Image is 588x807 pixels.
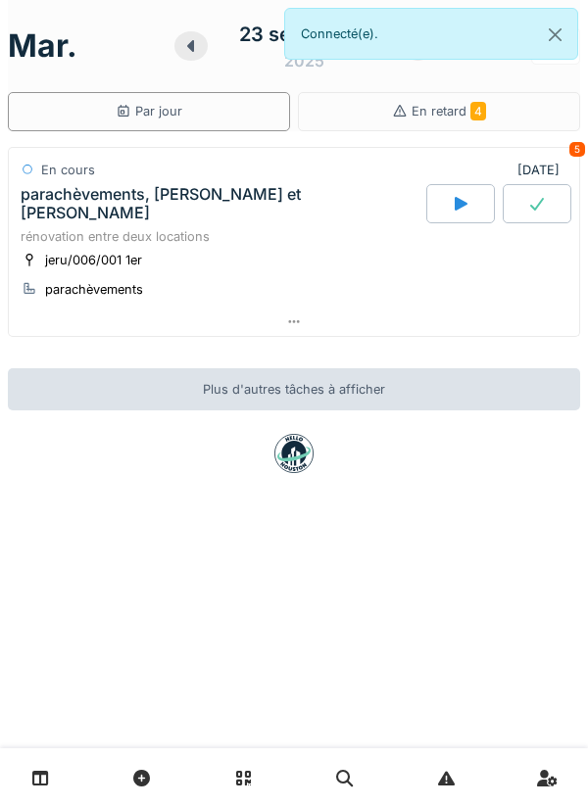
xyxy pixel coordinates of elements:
div: rénovation entre deux locations [21,227,567,246]
div: 2025 [284,49,324,72]
div: Par jour [116,102,182,120]
div: 23 septembre [239,20,370,49]
button: Close [533,9,577,61]
img: badge-BVDL4wpA.svg [274,434,314,473]
div: parachèvements, [PERSON_NAME] et [PERSON_NAME] [21,185,422,222]
span: En retard [412,104,486,119]
div: Plus d'autres tâches à afficher [8,368,580,410]
div: En cours [41,161,95,179]
div: parachèvements [45,280,143,299]
h1: mar. [8,27,77,65]
div: Connecté(e). [284,8,578,60]
div: [DATE] [517,161,567,179]
div: 5 [569,142,585,157]
div: jeru/006/001 1er [45,251,142,269]
span: 4 [470,102,486,120]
